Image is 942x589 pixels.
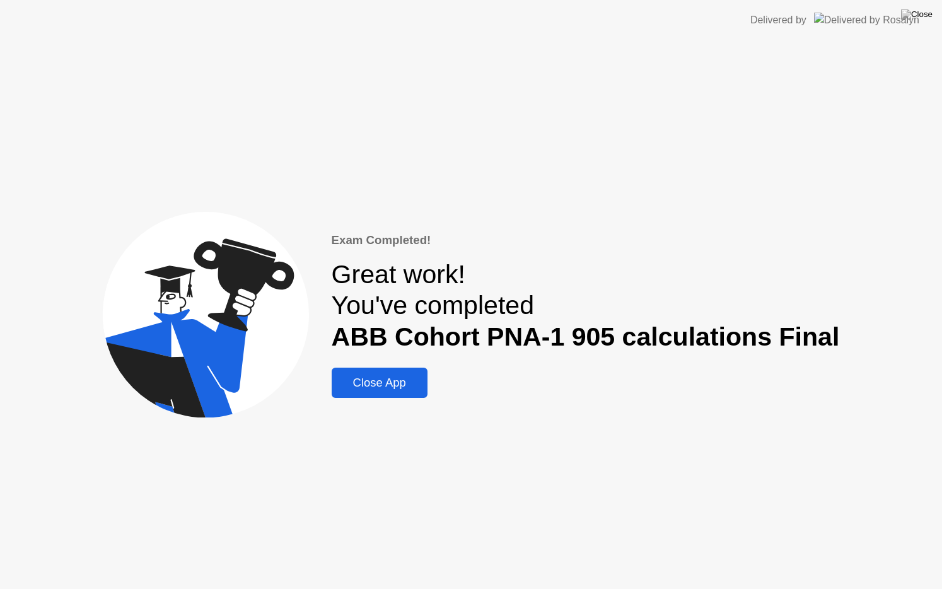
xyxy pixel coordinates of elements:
div: Close App [335,376,424,390]
b: ABB Cohort PNA-1 905 calculations Final [332,322,840,351]
img: Close [901,9,933,20]
div: Delivered by [750,13,806,28]
div: Exam Completed! [332,231,840,249]
button: Close App [332,368,427,398]
div: Great work! You've completed [332,259,840,353]
img: Delivered by Rosalyn [814,13,919,27]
